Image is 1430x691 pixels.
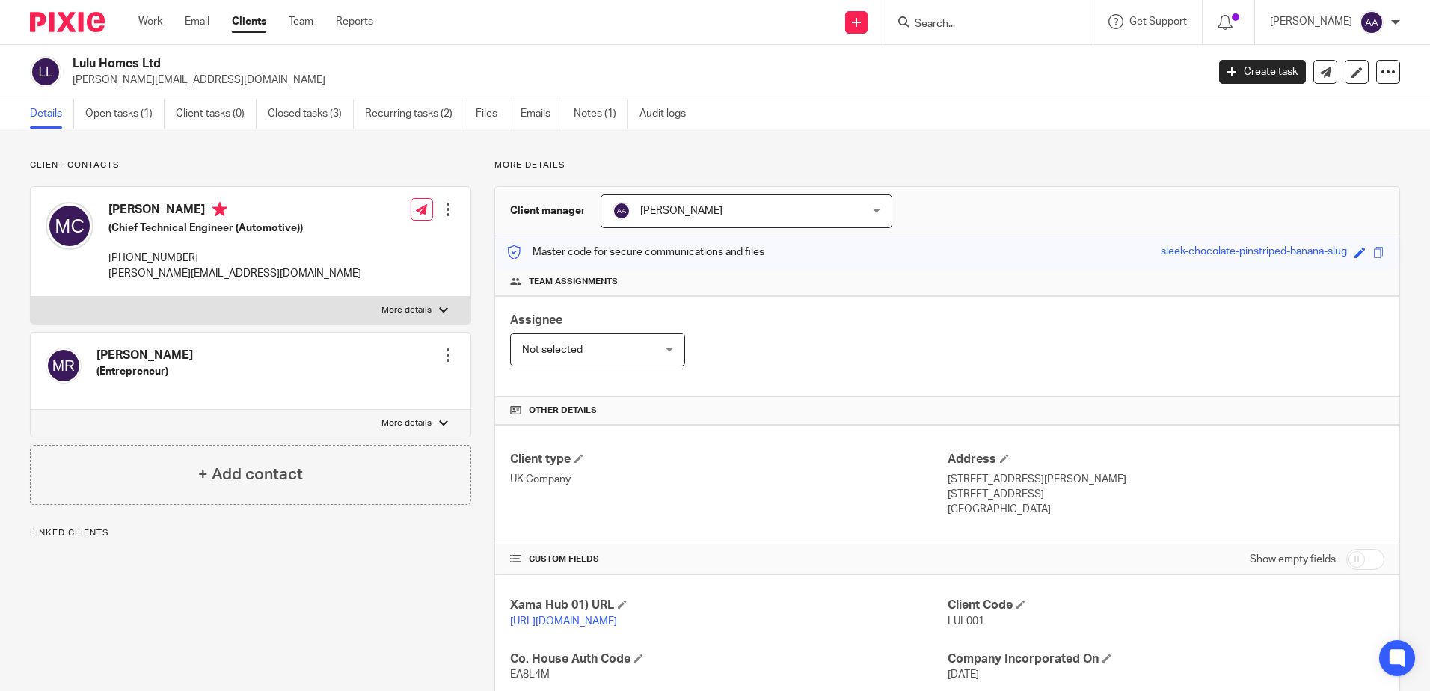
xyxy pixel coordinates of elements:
[640,206,722,216] span: [PERSON_NAME]
[108,266,361,281] p: [PERSON_NAME][EMAIL_ADDRESS][DOMAIN_NAME]
[494,159,1400,171] p: More details
[521,99,562,129] a: Emails
[948,669,979,680] span: [DATE]
[85,99,165,129] a: Open tasks (1)
[510,203,586,218] h3: Client manager
[510,651,947,667] h4: Co. House Auth Code
[510,553,947,565] h4: CUSTOM FIELDS
[73,56,972,72] h2: Lulu Homes Ltd
[108,221,361,236] h5: (Chief Technical Engineer (Automotive))
[948,472,1384,487] p: [STREET_ADDRESS][PERSON_NAME]
[138,14,162,29] a: Work
[948,598,1384,613] h4: Client Code
[529,405,597,417] span: Other details
[948,616,984,627] span: LUL001
[1250,552,1336,567] label: Show empty fields
[381,304,432,316] p: More details
[336,14,373,29] a: Reports
[476,99,509,129] a: Files
[522,345,583,355] span: Not selected
[96,364,193,379] h5: (Entrepreneur)
[212,202,227,217] i: Primary
[46,348,82,384] img: svg%3E
[948,487,1384,502] p: [STREET_ADDRESS]
[1219,60,1306,84] a: Create task
[948,502,1384,517] p: [GEOGRAPHIC_DATA]
[913,18,1048,31] input: Search
[574,99,628,129] a: Notes (1)
[30,56,61,87] img: svg%3E
[268,99,354,129] a: Closed tasks (3)
[510,669,550,680] span: EA8L4M
[176,99,257,129] a: Client tasks (0)
[365,99,464,129] a: Recurring tasks (2)
[30,159,471,171] p: Client contacts
[30,99,74,129] a: Details
[510,472,947,487] p: UK Company
[30,527,471,539] p: Linked clients
[108,251,361,265] p: [PHONE_NUMBER]
[510,598,947,613] h4: Xama Hub 01) URL
[289,14,313,29] a: Team
[639,99,697,129] a: Audit logs
[510,616,617,627] a: [URL][DOMAIN_NAME]
[96,348,193,363] h4: [PERSON_NAME]
[948,651,1384,667] h4: Company Incorporated On
[1129,16,1187,27] span: Get Support
[613,202,630,220] img: svg%3E
[232,14,266,29] a: Clients
[185,14,209,29] a: Email
[506,245,764,259] p: Master code for secure communications and files
[108,202,361,221] h4: [PERSON_NAME]
[73,73,1197,87] p: [PERSON_NAME][EMAIL_ADDRESS][DOMAIN_NAME]
[46,202,93,250] img: svg%3E
[198,463,303,486] h4: + Add contact
[948,452,1384,467] h4: Address
[1161,244,1347,261] div: sleek-chocolate-pinstriped-banana-slug
[30,12,105,32] img: Pixie
[1270,14,1352,29] p: [PERSON_NAME]
[381,417,432,429] p: More details
[510,452,947,467] h4: Client type
[510,314,562,326] span: Assignee
[529,276,618,288] span: Team assignments
[1360,10,1384,34] img: svg%3E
